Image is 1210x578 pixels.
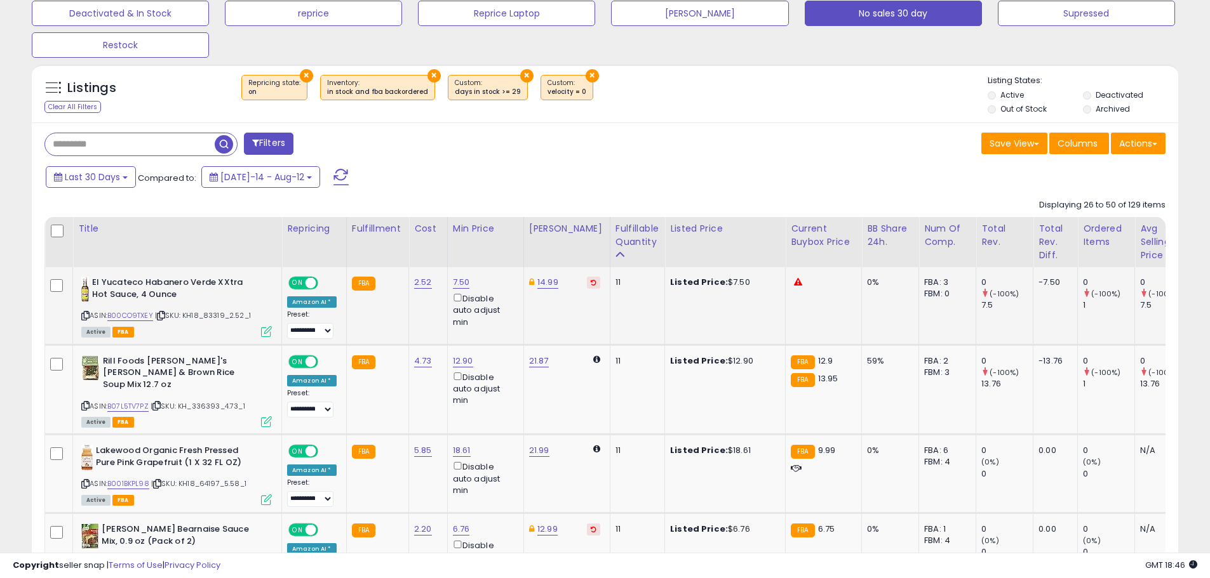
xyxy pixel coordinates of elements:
div: ASIN: [81,445,272,504]
span: All listings currently available for purchase on Amazon [81,327,111,338]
button: No sales 30 day [805,1,982,26]
b: [PERSON_NAME] Bearnaise Sauce Mix, 0.9 oz (Pack of 2) [102,523,256,550]
div: Title [78,222,276,235]
div: $12.90 [670,355,776,367]
button: reprice [225,1,402,26]
div: Disable auto adjust min [453,459,514,496]
small: (-100%) [990,367,1019,378]
div: -7.50 [1039,277,1068,288]
div: 0 [981,445,1033,456]
div: 1 [1083,299,1134,311]
small: FBA [352,445,375,459]
span: FBA [112,495,134,506]
div: [PERSON_NAME] [529,222,605,235]
label: Archived [1096,103,1130,114]
div: 0.00 [1039,523,1068,535]
div: 0.00 [1039,445,1068,456]
a: 7.50 [453,276,470,289]
div: 0 [981,277,1033,288]
a: 4.73 [414,355,432,367]
div: N/A [1140,445,1182,456]
div: Clear All Filters [44,101,101,113]
b: Rill Foods [PERSON_NAME]'s [PERSON_NAME] & Brown Rice Soup Mix 12.7 oz [103,355,257,394]
span: FBA [112,327,134,338]
div: Preset: [287,389,337,417]
small: FBA [791,373,814,387]
b: Listed Price: [670,355,728,367]
div: Current Buybox Price [791,222,856,249]
div: FBM: 4 [924,535,966,546]
span: OFF [316,446,337,457]
button: × [300,69,313,82]
button: × [586,69,599,82]
a: 12.90 [453,355,473,367]
span: ON [290,525,306,535]
div: FBM: 0 [924,288,966,299]
button: [DATE]-14 - Aug-12 [201,166,320,188]
span: OFF [316,278,337,289]
span: 12.9 [818,355,833,367]
div: Preset: [287,478,337,507]
button: Supressed [998,1,1175,26]
small: FBA [352,355,375,369]
div: Disable auto adjust min [453,538,514,575]
div: Amazon AI * [287,375,337,386]
div: 0% [867,277,909,288]
div: 13.76 [1140,378,1192,390]
div: Displaying 26 to 50 of 129 items [1039,199,1166,211]
div: Fulfillable Quantity [615,222,659,249]
div: Fulfillment [352,222,403,235]
a: 6.76 [453,523,470,535]
div: Repricing [287,222,341,235]
small: (-100%) [1091,367,1120,378]
div: 0 [981,355,1033,367]
span: [DATE]-14 - Aug-12 [220,171,304,183]
div: 7.5 [981,299,1033,311]
div: 0 [1083,523,1134,535]
small: FBA [791,355,814,369]
label: Active [1000,89,1024,100]
div: FBA: 3 [924,277,966,288]
img: 51W2n8gnTVL._SL40_.jpg [81,523,98,549]
div: in stock and fba backordered [327,88,428,96]
div: ASIN: [81,355,272,426]
span: | SKU: KH18_83319_2.52_1 [155,310,251,320]
a: 18.61 [453,444,471,457]
div: $6.76 [670,523,776,535]
b: Lakewood Organic Fresh Pressed Pure Pink Grapefruit (1 X 32 FL OZ) [96,445,250,471]
b: El Yucateco Habanero Verde XXtra Hot Sauce, 4 Ounce [92,277,246,303]
strong: Copyright [13,559,59,571]
button: × [520,69,534,82]
button: Filters [244,133,293,155]
small: (0%) [981,457,999,467]
div: Preset: [287,310,337,339]
a: B00CO9TXEY [107,310,153,321]
button: [PERSON_NAME] [611,1,788,26]
div: 13.76 [981,378,1033,390]
div: Ordered Items [1083,222,1129,249]
div: days in stock >= 29 [455,88,521,96]
a: 21.99 [529,444,549,457]
div: FBM: 4 [924,456,966,468]
img: 41snXOkDkpL._SL40_.jpg [81,445,93,470]
div: 0 [981,523,1033,535]
label: Out of Stock [1000,103,1047,114]
small: (-100%) [1148,367,1178,378]
span: Last 30 Days [65,171,120,183]
span: Inventory : [327,78,428,97]
b: Listed Price: [670,276,728,288]
div: 0 [981,468,1033,480]
button: × [427,69,441,82]
a: 5.85 [414,444,432,457]
img: 51YilVN+AtL._SL40_.jpg [81,355,100,381]
span: 13.95 [818,372,838,384]
div: on [248,88,300,96]
span: Repricing state : [248,78,300,97]
small: (-100%) [1148,289,1178,299]
b: Listed Price: [670,444,728,456]
small: (0%) [1083,535,1101,546]
a: Terms of Use [109,559,163,571]
div: 0 [1083,468,1134,480]
div: 11 [615,445,655,456]
div: 11 [615,355,655,367]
